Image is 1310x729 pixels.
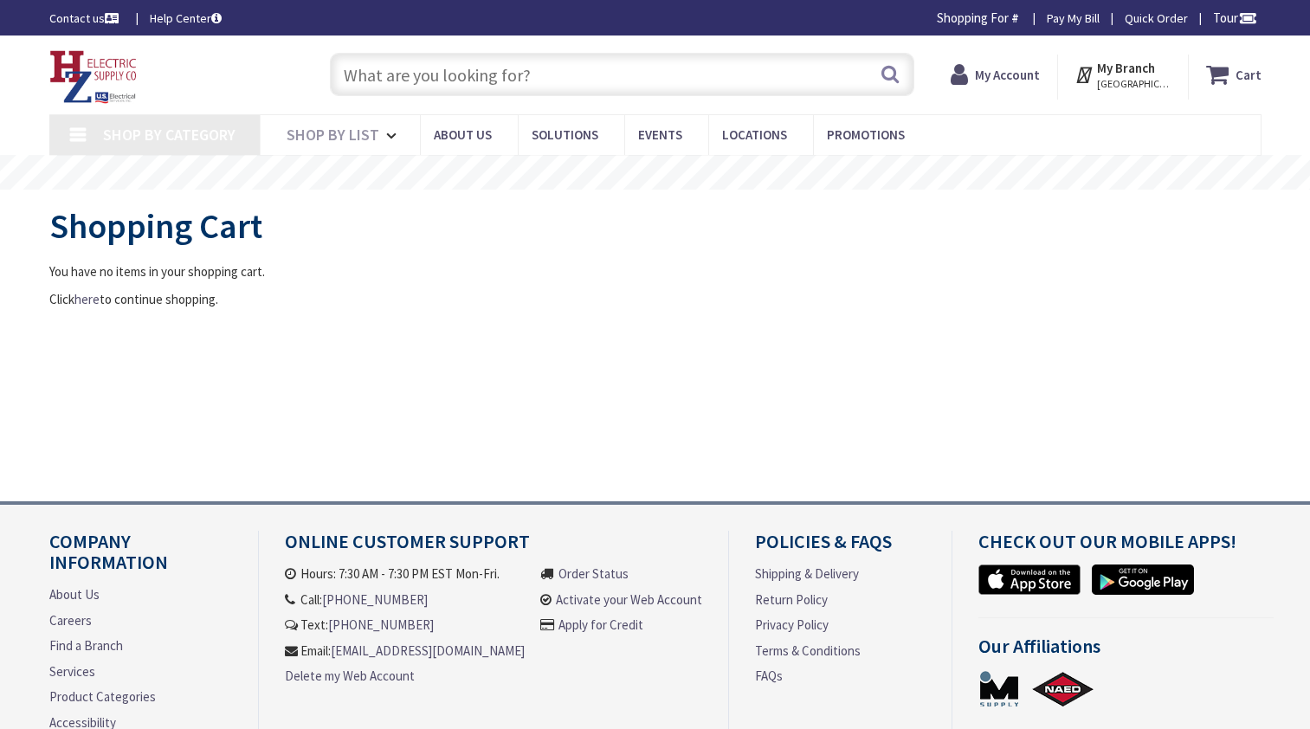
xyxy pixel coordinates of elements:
[1011,10,1019,26] strong: #
[755,642,861,660] a: Terms & Conditions
[49,207,1262,245] h1: Shopping Cart
[827,126,905,143] span: Promotions
[103,125,236,145] span: Shop By Category
[556,590,702,609] a: Activate your Web Account
[1097,77,1171,91] span: [GEOGRAPHIC_DATA], [GEOGRAPHIC_DATA]
[49,531,232,585] h4: Company Information
[49,662,95,681] a: Services
[1125,10,1188,27] a: Quick Order
[285,531,702,564] h4: Online Customer Support
[434,126,492,143] span: About Us
[1047,10,1100,27] a: Pay My Bill
[558,616,643,634] a: Apply for Credit
[502,164,810,183] rs-layer: Free Same Day Pickup at 8 Locations
[722,126,787,143] span: Locations
[1074,59,1171,90] div: My Branch [GEOGRAPHIC_DATA], [GEOGRAPHIC_DATA]
[1213,10,1257,26] span: Tour
[74,290,100,308] a: here
[1097,60,1155,76] strong: My Branch
[975,67,1040,83] strong: My Account
[978,531,1275,564] h4: Check out Our Mobile Apps!
[150,10,222,27] a: Help Center
[978,635,1275,669] h4: Our Affiliations
[49,585,100,603] a: About Us
[49,262,1262,281] p: You have no items in your shopping cart.
[322,590,428,609] a: [PHONE_NUMBER]
[1236,59,1262,90] strong: Cart
[1206,59,1262,90] a: Cart
[49,636,123,655] a: Find a Branch
[49,290,1262,308] p: Click to continue shopping.
[532,126,598,143] span: Solutions
[49,10,122,27] a: Contact us
[638,126,682,143] span: Events
[558,564,629,583] a: Order Status
[328,616,434,634] a: [PHONE_NUMBER]
[285,642,525,660] li: Email:
[978,669,1020,708] a: MSUPPLY
[331,642,525,660] a: [EMAIL_ADDRESS][DOMAIN_NAME]
[951,59,1040,90] a: My Account
[755,590,828,609] a: Return Policy
[755,667,783,685] a: FAQs
[285,667,415,685] a: Delete my Web Account
[937,10,1009,26] span: Shopping For
[49,687,156,706] a: Product Categories
[285,590,525,609] li: Call:
[330,53,914,96] input: What are you looking for?
[1031,669,1095,708] a: NAED
[49,611,92,629] a: Careers
[755,616,829,634] a: Privacy Policy
[755,564,859,583] a: Shipping & Delivery
[287,125,379,145] span: Shop By List
[285,616,525,634] li: Text:
[755,531,925,564] h4: Policies & FAQs
[49,50,138,104] img: HZ Electric Supply
[285,564,525,583] li: Hours: 7:30 AM - 7:30 PM EST Mon-Fri.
